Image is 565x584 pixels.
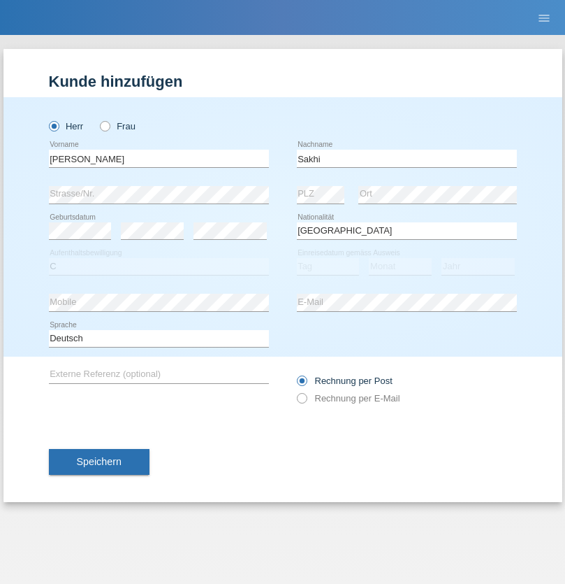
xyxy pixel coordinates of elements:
[49,449,149,476] button: Speichern
[100,121,135,131] label: Frau
[537,11,551,25] i: menu
[530,13,558,22] a: menu
[100,121,109,130] input: Frau
[297,393,306,411] input: Rechnung per E-Mail
[297,376,392,386] label: Rechnung per Post
[77,456,122,467] span: Speichern
[49,73,517,90] h1: Kunde hinzufügen
[49,121,84,131] label: Herr
[49,121,58,130] input: Herr
[297,393,400,404] label: Rechnung per E-Mail
[297,376,306,393] input: Rechnung per Post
